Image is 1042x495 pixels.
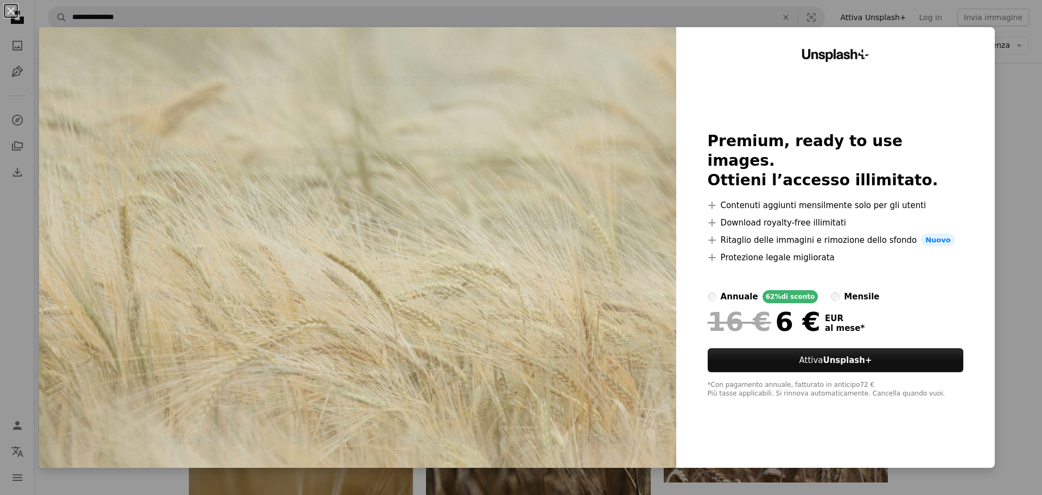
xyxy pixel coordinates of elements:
[831,292,840,301] input: mensile
[708,216,964,229] li: Download royalty-free illimitati
[825,314,865,323] span: EUR
[844,290,879,303] div: mensile
[721,290,758,303] div: annuale
[708,348,964,372] button: AttivaUnsplash+
[708,308,771,336] span: 16 €
[708,234,964,247] li: Ritaglio delle immagini e rimozione dello sfondo
[708,308,821,336] div: 6 €
[708,131,964,190] h2: Premium, ready to use images. Ottieni l’accesso illimitato.
[708,292,716,301] input: annuale62%di sconto
[708,251,964,264] li: Protezione legale migliorata
[708,381,964,398] div: *Con pagamento annuale, fatturato in anticipo 72 € Più tasse applicabili. Si rinnova automaticame...
[825,323,865,333] span: al mese *
[763,290,818,303] div: 62% di sconto
[708,199,964,212] li: Contenuti aggiunti mensilmente solo per gli utenti
[823,355,872,365] strong: Unsplash+
[921,234,955,247] span: Nuovo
